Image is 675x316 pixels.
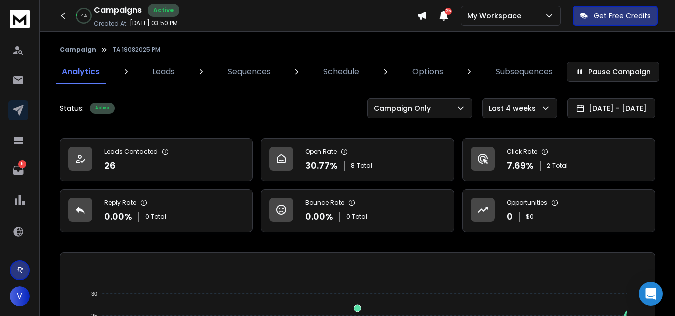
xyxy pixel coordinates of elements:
[90,103,115,114] div: Active
[104,159,116,173] p: 26
[507,148,537,156] p: Click Rate
[146,60,181,84] a: Leads
[8,160,28,180] a: 5
[351,162,355,170] span: 8
[639,282,663,306] div: Open Intercom Messenger
[62,66,100,78] p: Analytics
[357,162,372,170] span: Total
[567,62,659,82] button: Pause Campaign
[507,159,534,173] p: 7.69 %
[222,60,277,84] a: Sequences
[18,160,26,168] p: 5
[552,162,568,170] span: Total
[145,213,166,221] p: 0 Total
[507,210,513,224] p: 0
[445,8,452,15] span: 25
[60,46,96,54] button: Campaign
[60,103,84,113] p: Status:
[573,6,658,26] button: Get Free Credits
[323,66,359,78] p: Schedule
[594,11,651,21] p: Get Free Credits
[81,13,87,19] p: 4 %
[317,60,365,84] a: Schedule
[104,148,158,156] p: Leads Contacted
[462,138,655,181] a: Click Rate7.69%2Total
[94,4,142,16] h1: Campaigns
[567,98,655,118] button: [DATE] - [DATE]
[412,66,443,78] p: Options
[261,189,454,232] a: Bounce Rate0.00%0 Total
[60,138,253,181] a: Leads Contacted26
[490,60,559,84] a: Subsequences
[148,4,179,17] div: Active
[228,66,271,78] p: Sequences
[496,66,553,78] p: Subsequences
[406,60,449,84] a: Options
[526,213,534,221] p: $ 0
[10,286,30,306] button: V
[489,103,540,113] p: Last 4 weeks
[467,11,525,21] p: My Workspace
[462,189,655,232] a: Opportunities0$0
[104,199,136,207] p: Reply Rate
[104,210,132,224] p: 0.00 %
[112,46,160,54] p: TA 19082025 PM
[374,103,435,113] p: Campaign Only
[261,138,454,181] a: Open Rate30.77%8Total
[305,210,333,224] p: 0.00 %
[305,199,344,207] p: Bounce Rate
[60,189,253,232] a: Reply Rate0.00%0 Total
[130,19,178,27] p: [DATE] 03:50 PM
[56,60,106,84] a: Analytics
[547,162,550,170] span: 2
[305,159,338,173] p: 30.77 %
[346,213,367,221] p: 0 Total
[305,148,337,156] p: Open Rate
[91,291,97,297] tspan: 30
[507,199,547,207] p: Opportunities
[10,10,30,28] img: logo
[94,20,128,28] p: Created At:
[152,66,175,78] p: Leads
